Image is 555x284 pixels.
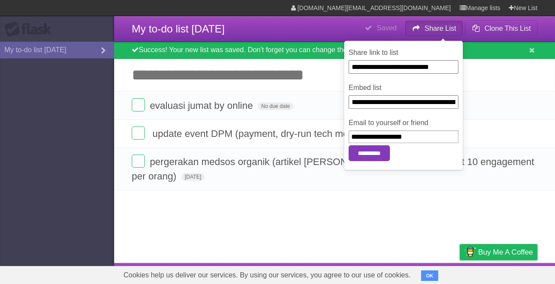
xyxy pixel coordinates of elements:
a: Privacy [448,265,471,282]
label: Embed list [349,83,458,93]
b: Clone This List [484,25,531,32]
span: ⁠pergerakan medsos organik (artikel [PERSON_NAME] linkedin kmrn start 10 engagement per orang) [132,156,534,182]
span: [DATE] [181,173,205,181]
span: Cookies help us deliver our services. By using our services, you agree to our use of cookies. [115,266,419,284]
div: Flask [4,22,57,37]
label: Done [132,126,145,140]
a: About [343,265,361,282]
button: Share List [405,21,463,36]
label: Done [132,155,145,168]
div: Success! Your new list was saved. Don't forget you can change the name of your list by clicking t... [114,42,555,59]
span: No due date [258,102,293,110]
button: Clone This List [465,21,537,36]
span: My to-do list [DATE] [132,23,225,35]
b: Share List [425,25,456,32]
a: Buy me a coffee [460,244,537,260]
label: Share link to list [349,47,458,58]
a: Suggest a feature [482,265,537,282]
span: ⁠evaluasi jumat by online [150,100,255,111]
a: Developers [372,265,407,282]
img: Buy me a coffee [464,244,476,259]
span: Buy me a coffee [478,244,533,260]
button: OK [421,270,438,281]
b: Saved [377,24,396,32]
label: Email to yourself or friend [349,118,458,128]
span: ⁠ ⁠update event DPM (payment, dry-run tech meet & tech meet) [150,128,416,139]
label: Done [132,98,145,111]
a: Terms [418,265,438,282]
